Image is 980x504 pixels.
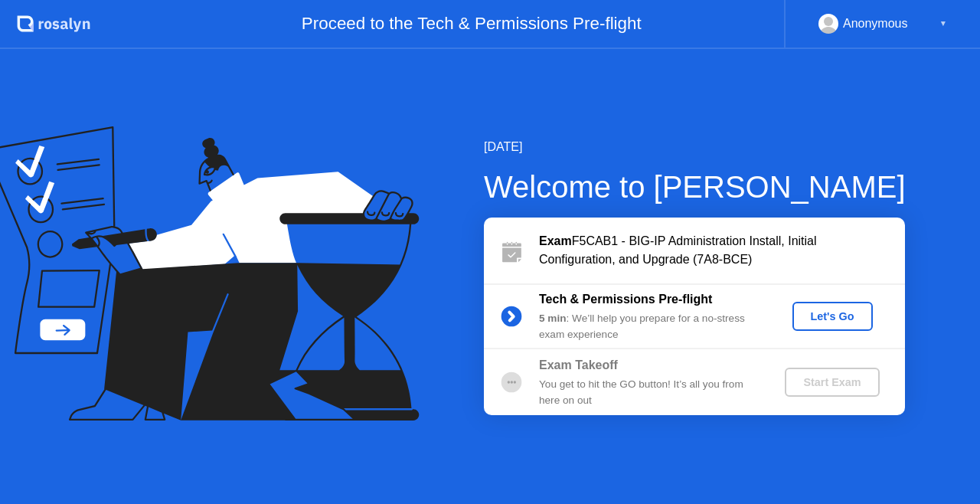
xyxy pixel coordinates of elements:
div: Welcome to [PERSON_NAME] [484,164,906,210]
b: Exam Takeoff [539,358,618,371]
b: Exam [539,234,572,247]
div: Anonymous [843,14,908,34]
div: [DATE] [484,138,906,156]
div: Let's Go [799,310,867,322]
button: Let's Go [792,302,873,331]
div: F5CAB1 - BIG-IP Administration Install, Initial Configuration, and Upgrade (7A8-BCE) [539,232,905,269]
div: ▼ [939,14,947,34]
div: Start Exam [791,376,873,388]
div: : We’ll help you prepare for a no-stress exam experience [539,311,759,342]
b: Tech & Permissions Pre-flight [539,293,712,306]
div: You get to hit the GO button! It’s all you from here on out [539,377,759,408]
button: Start Exam [785,368,879,397]
b: 5 min [539,313,567,324]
